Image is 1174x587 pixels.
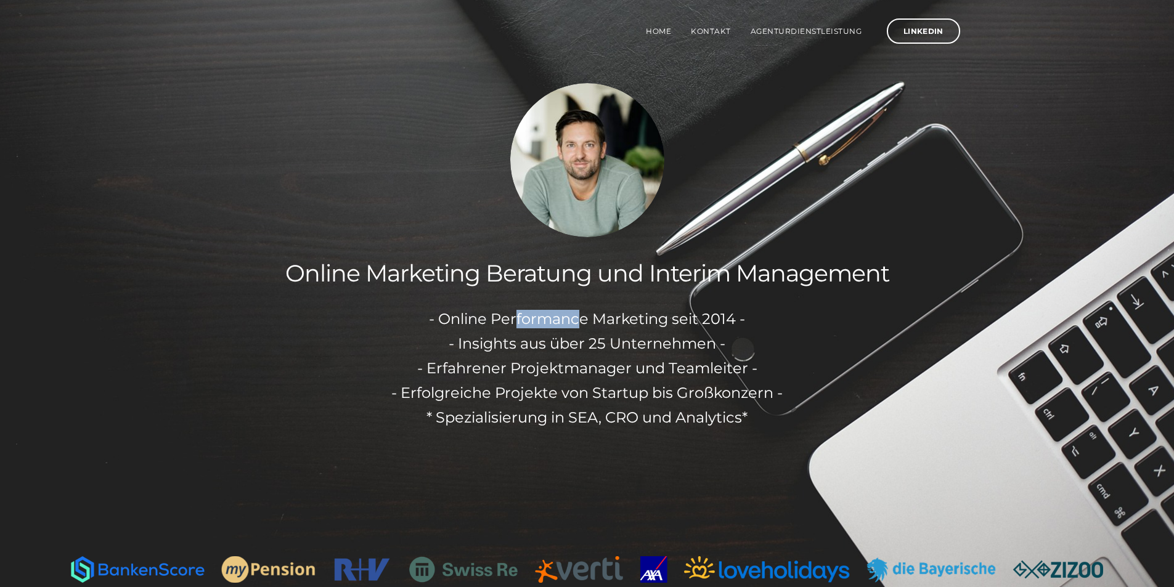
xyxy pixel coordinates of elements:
img: Markus Kuempel Interim Manager (SEA und CRO) [510,83,664,237]
a: Kontakt [681,9,741,52]
a: Agenturdienstleistung [741,9,872,52]
a: Home [636,9,681,52]
img: logos 5 [71,556,1103,583]
a: LinkedIn [887,18,960,44]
